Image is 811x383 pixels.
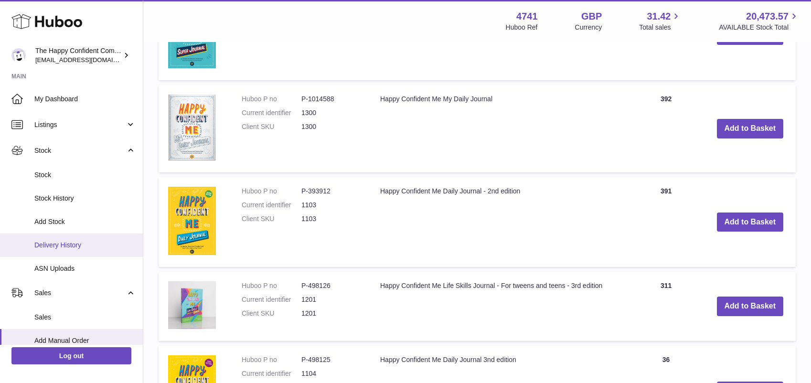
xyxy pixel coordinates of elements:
img: Happy Confident Me Life Skills Journal - For tweens and teens - 3rd edition [168,281,216,329]
span: Stock [34,146,126,155]
span: Delivery History [34,241,136,250]
div: The Happy Confident Company [35,46,121,64]
img: contact@happyconfident.com [11,48,26,63]
button: Add to Basket [717,213,784,232]
strong: GBP [581,10,602,23]
dd: P-1014588 [301,95,361,104]
span: Sales [34,288,126,298]
div: Currency [575,23,602,32]
dt: Current identifier [242,201,301,210]
span: AVAILABLE Stock Total [719,23,800,32]
span: My Dashboard [34,95,136,104]
img: Happy Confident Me My Daily Journal [168,95,216,160]
dt: Huboo P no [242,95,301,104]
td: 311 [628,272,704,341]
dd: 1300 [301,108,361,117]
strong: 4741 [516,10,538,23]
dd: 1103 [301,214,361,223]
div: Huboo Ref [506,23,538,32]
dd: P-393912 [301,187,361,196]
span: Stock History [34,194,136,203]
dd: 1201 [301,295,361,304]
span: Add Manual Order [34,336,136,345]
td: 392 [628,85,704,172]
span: Sales [34,313,136,322]
dt: Huboo P no [242,187,301,196]
dt: Current identifier [242,295,301,304]
dt: Client SKU [242,309,301,318]
span: Stock [34,170,136,180]
a: 31.42 Total sales [639,10,682,32]
dd: 1103 [301,201,361,210]
button: Add to Basket [717,119,784,138]
dd: P-498125 [301,355,361,364]
span: Listings [34,120,126,129]
dt: Client SKU [242,214,301,223]
span: ASN Uploads [34,264,136,273]
dt: Current identifier [242,108,301,117]
dd: 1104 [301,369,361,378]
span: [EMAIL_ADDRESS][DOMAIN_NAME] [35,56,140,64]
button: Add to Basket [717,297,784,316]
dt: Huboo P no [242,281,301,290]
img: Happy Confident Me Daily Journal - 2nd edition [168,187,216,255]
dd: P-498126 [301,281,361,290]
td: 391 [628,177,704,267]
dd: 1300 [301,122,361,131]
span: 20,473.57 [746,10,789,23]
td: Happy Confident Me Daily Journal - 2nd edition [371,177,628,267]
a: 20,473.57 AVAILABLE Stock Total [719,10,800,32]
span: Add Stock [34,217,136,226]
span: 31.42 [647,10,671,23]
span: Total sales [639,23,682,32]
a: Log out [11,347,131,364]
dt: Huboo P no [242,355,301,364]
dt: Current identifier [242,369,301,378]
td: Happy Confident Me Life Skills Journal - For tweens and teens - 3rd edition [371,272,628,341]
td: Happy Confident Me My Daily Journal [371,85,628,172]
dd: 1201 [301,309,361,318]
dt: Client SKU [242,122,301,131]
